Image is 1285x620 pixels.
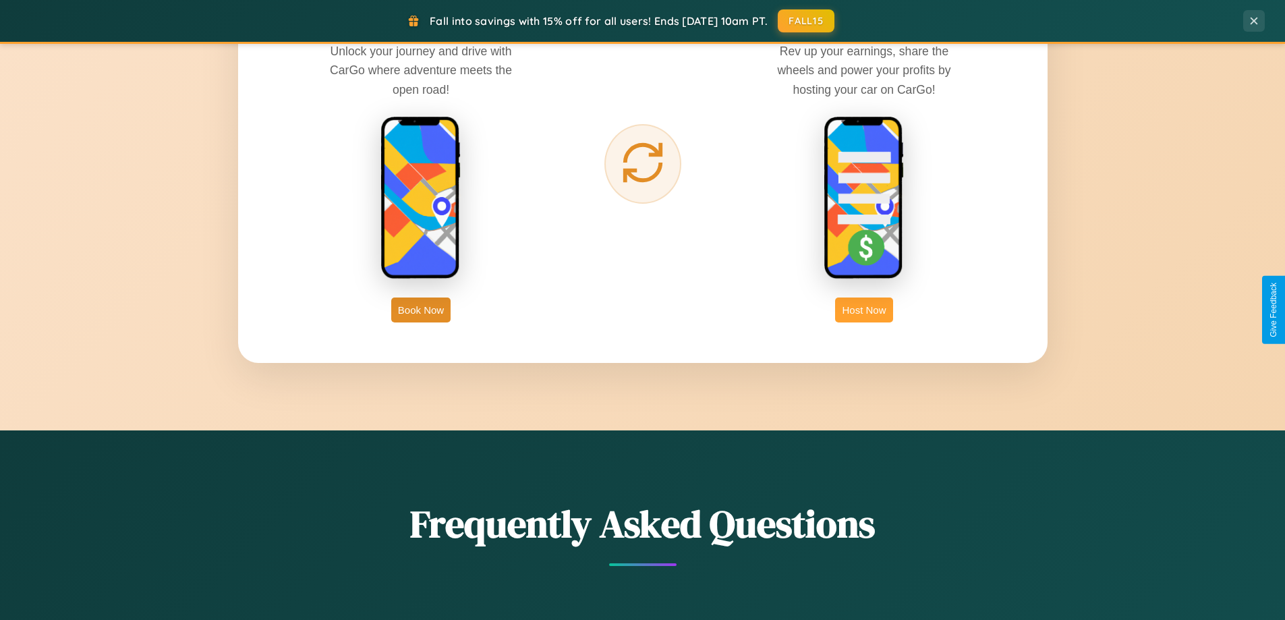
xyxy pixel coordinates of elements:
span: Fall into savings with 15% off for all users! Ends [DATE] 10am PT. [430,14,768,28]
img: rent phone [380,116,461,281]
img: host phone [824,116,905,281]
p: Rev up your earnings, share the wheels and power your profits by hosting your car on CarGo! [763,42,965,98]
p: Unlock your journey and drive with CarGo where adventure meets the open road! [320,42,522,98]
button: Host Now [835,298,892,322]
h2: Frequently Asked Questions [238,498,1048,550]
button: FALL15 [778,9,834,32]
div: Give Feedback [1269,283,1278,337]
button: Book Now [391,298,451,322]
